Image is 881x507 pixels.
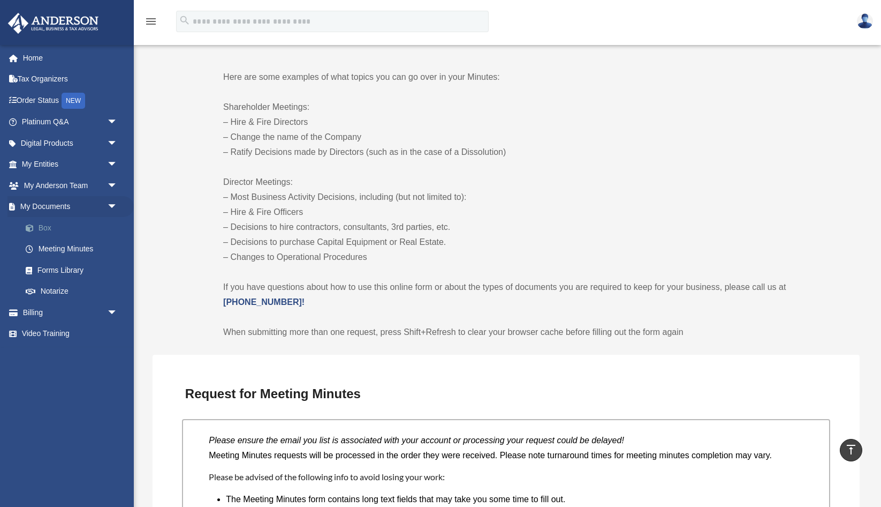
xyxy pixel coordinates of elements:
a: Video Training [7,323,134,345]
a: Platinum Q&Aarrow_drop_down [7,111,134,133]
a: Billingarrow_drop_down [7,302,134,323]
li: The Meeting Minutes form contains long text fields that may take you some time to fill out. [226,492,794,507]
a: My Anderson Teamarrow_drop_down [7,175,134,196]
a: My Documentsarrow_drop_down [7,196,134,218]
h4: Please be advised of the following info to avoid losing your work: [209,471,803,483]
i: search [179,14,191,26]
p: Meeting Minutes requests will be processed in the order they were received. Please note turnaroun... [209,448,803,463]
div: NEW [62,93,85,109]
img: Anderson Advisors Platinum Portal [5,13,102,34]
a: Forms Library [15,259,134,281]
i: vertical_align_top [845,443,857,456]
a: vertical_align_top [840,439,862,461]
a: Tax Organizers [7,69,134,90]
a: menu [145,19,157,28]
p: Shareholder Meetings: – Hire & Fire Directors – Change the name of the Company – Ratify Decisions... [223,100,789,160]
i: menu [145,15,157,28]
p: When submitting more than one request, press Shift+Refresh to clear your browser cache before fil... [223,325,789,340]
a: Order StatusNEW [7,90,134,111]
a: Home [7,47,134,69]
span: arrow_drop_down [107,302,128,324]
span: arrow_drop_down [107,154,128,176]
a: [PHONE_NUMBER]! [223,297,305,307]
a: Notarize [15,281,134,302]
p: Here are some examples of what topics you can go over in your Minutes: [223,70,789,85]
p: Director Meetings: – Most Business Activity Decisions, including (but not limited to): – Hire & F... [223,175,789,265]
img: User Pic [857,13,873,29]
span: arrow_drop_down [107,175,128,197]
span: arrow_drop_down [107,132,128,154]
p: If you have questions about how to use this online form or about the types of documents you are r... [223,280,789,310]
span: arrow_drop_down [107,111,128,133]
h3: Request for Meeting Minutes [181,383,831,405]
a: Digital Productsarrow_drop_down [7,132,134,154]
span: arrow_drop_down [107,196,128,218]
a: Meeting Minutes [15,238,128,260]
a: Box [15,217,134,238]
a: My Entitiesarrow_drop_down [7,154,134,175]
i: Please ensure the email you list is associated with your account or processing your request could... [209,436,624,445]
